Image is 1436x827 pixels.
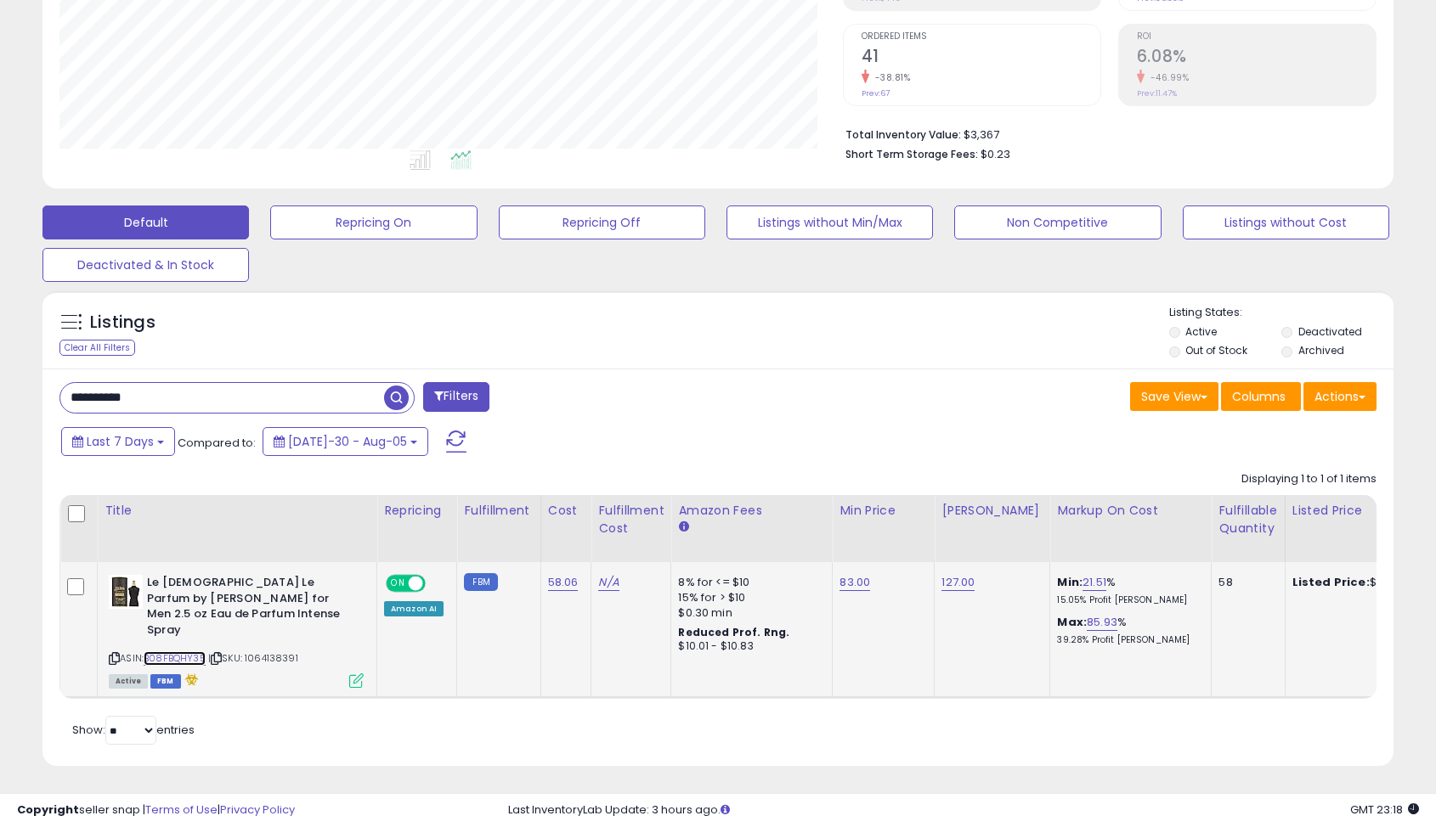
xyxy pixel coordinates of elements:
div: 15% for > $10 [678,590,819,605]
div: Cost [548,502,585,520]
label: Active [1185,324,1217,339]
span: OFF [423,577,450,591]
div: $0.30 min [678,605,819,621]
small: -38.81% [869,71,911,84]
div: ASIN: [109,575,364,686]
span: $0.23 [981,146,1010,162]
span: Show: entries [72,722,195,738]
li: $3,367 [845,123,1364,143]
button: Non Competitive [954,205,1161,239]
button: Default [42,205,249,239]
div: Markup on Cost [1057,502,1204,520]
span: [DATE]-30 - Aug-05 [288,433,407,450]
button: Repricing On [270,205,477,239]
button: Actions [1303,382,1377,411]
button: Repricing Off [499,205,705,239]
div: 58 [1218,575,1271,590]
span: | SKU: 1064138391 [208,651,298,665]
b: Reduced Prof. Rng. [678,625,789,639]
button: Listings without Cost [1183,205,1389,239]
div: Clear All Filters [59,340,135,356]
th: The percentage added to the cost of goods (COGS) that forms the calculator for Min & Max prices. [1050,495,1212,562]
div: Fulfillment Cost [598,502,664,537]
div: Fulfillment [464,502,533,520]
button: Save View [1130,382,1218,411]
span: Last 7 Days [87,433,154,450]
h5: Listings [90,311,155,335]
button: Filters [423,382,489,412]
button: Columns [1221,382,1301,411]
button: Listings without Min/Max [726,205,933,239]
img: 41B1P+0QT5L._SL40_.jpg [109,575,143,609]
i: hazardous material [181,673,199,685]
span: ON [387,577,409,591]
a: 83.00 [840,574,870,591]
a: Privacy Policy [220,802,295,818]
div: $10.01 - $10.83 [678,639,819,654]
div: Title [105,502,370,520]
span: Columns [1232,388,1286,405]
a: 127.00 [941,574,975,591]
p: 15.05% Profit [PERSON_NAME] [1057,594,1198,606]
div: Fulfillable Quantity [1218,502,1277,537]
small: Prev: 67 [862,88,890,98]
a: B08FBQHY35 [144,651,206,666]
div: Amazon Fees [678,502,825,520]
span: All listings currently available for purchase on Amazon [109,674,148,689]
h2: 6.08% [1137,47,1376,70]
small: Amazon Fees. [678,520,688,535]
button: Deactivated & In Stock [42,248,249,282]
div: [PERSON_NAME] [941,502,1043,520]
label: Out of Stock [1185,343,1247,357]
b: Listed Price: [1292,574,1370,590]
b: Le [DEMOGRAPHIC_DATA] Le Parfum by [PERSON_NAME] for Men 2.5 oz Eau de Parfum Intense Spray [147,575,353,642]
span: Compared to: [178,435,256,451]
b: Min: [1057,574,1083,590]
div: seller snap | | [17,802,295,819]
div: 8% for <= $10 [678,575,819,590]
div: Amazon AI [384,601,444,616]
div: Repricing [384,502,449,520]
div: % [1057,615,1198,646]
div: Displaying 1 to 1 of 1 items [1241,471,1377,487]
b: Short Term Storage Fees: [845,147,978,161]
label: Deactivated [1298,324,1362,339]
span: ROI [1137,32,1376,42]
strong: Copyright [17,802,79,818]
a: N/A [598,574,619,591]
a: 85.93 [1087,614,1117,631]
span: Ordered Items [862,32,1100,42]
b: Max: [1057,614,1087,630]
span: 2025-08-13 23:18 GMT [1350,802,1419,818]
div: Min Price [840,502,927,520]
span: FBM [150,674,181,689]
p: 39.28% Profit [PERSON_NAME] [1057,634,1198,646]
small: Prev: 11.47% [1137,88,1177,98]
button: Last 7 Days [61,427,175,456]
button: [DATE]-30 - Aug-05 [263,427,428,456]
a: Terms of Use [145,802,218,818]
small: FBM [464,573,497,591]
p: Listing States: [1169,305,1394,321]
div: Last InventoryLab Update: 3 hours ago. [508,802,1420,819]
a: 21.51 [1083,574,1106,591]
a: 58.06 [548,574,579,591]
div: $77.06 [1292,575,1433,590]
label: Archived [1298,343,1344,357]
b: Total Inventory Value: [845,127,961,142]
small: -46.99% [1145,71,1190,84]
div: % [1057,575,1198,606]
h2: 41 [862,47,1100,70]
